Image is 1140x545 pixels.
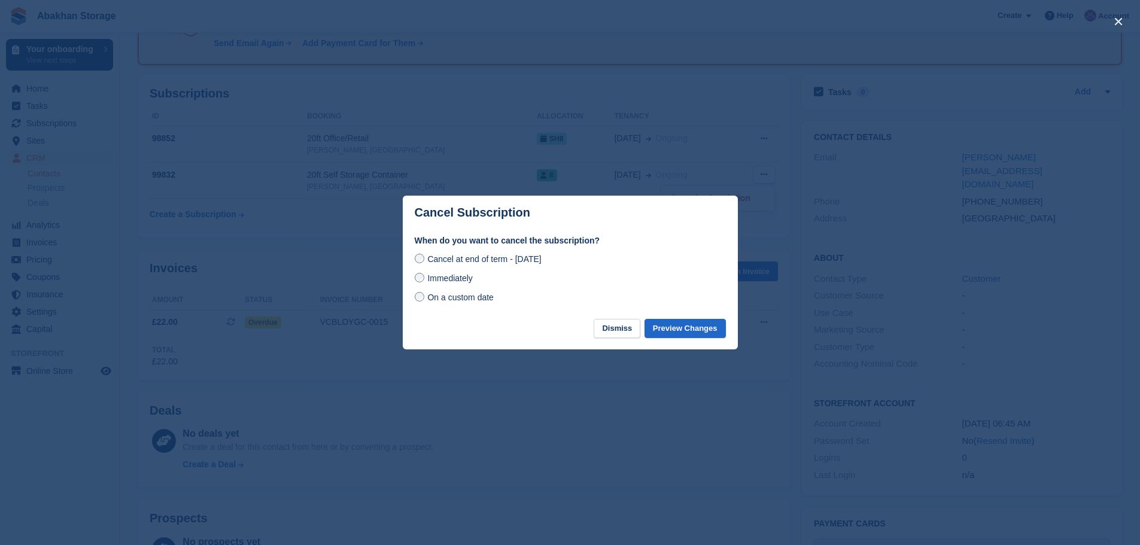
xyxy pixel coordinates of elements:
[415,254,424,263] input: Cancel at end of term - [DATE]
[427,254,541,264] span: Cancel at end of term - [DATE]
[427,293,494,302] span: On a custom date
[415,235,726,247] label: When do you want to cancel the subscription?
[415,292,424,302] input: On a custom date
[1109,12,1128,31] button: close
[415,206,530,220] p: Cancel Subscription
[427,273,472,283] span: Immediately
[645,319,726,339] button: Preview Changes
[594,319,640,339] button: Dismiss
[415,273,424,282] input: Immediately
